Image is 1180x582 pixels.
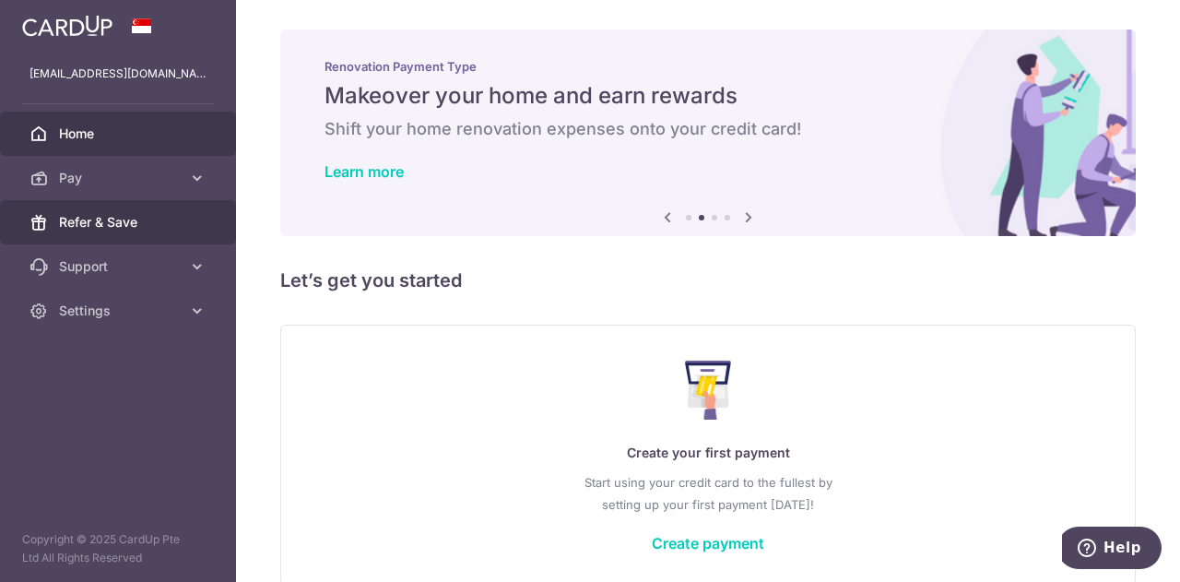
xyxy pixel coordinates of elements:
[22,15,112,37] img: CardUp
[324,162,404,181] a: Learn more
[59,257,181,276] span: Support
[324,59,1091,74] p: Renovation Payment Type
[685,361,732,420] img: Make Payment
[324,81,1091,111] h5: Makeover your home and earn rewards
[29,65,206,83] p: [EMAIL_ADDRESS][DOMAIN_NAME]
[318,442,1098,464] p: Create your first payment
[324,118,1091,140] h6: Shift your home renovation expenses onto your credit card!
[280,30,1136,236] img: Renovation banner
[59,302,181,320] span: Settings
[59,125,181,143] span: Home
[280,266,1136,295] h5: Let’s get you started
[59,213,181,232] span: Refer & Save
[318,471,1098,516] p: Start using your credit card to the fullest by setting up your first payment [DATE]!
[59,169,181,187] span: Pay
[652,534,764,552] a: Create payment
[1062,527,1162,573] iframe: Opens a widget where you can find more information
